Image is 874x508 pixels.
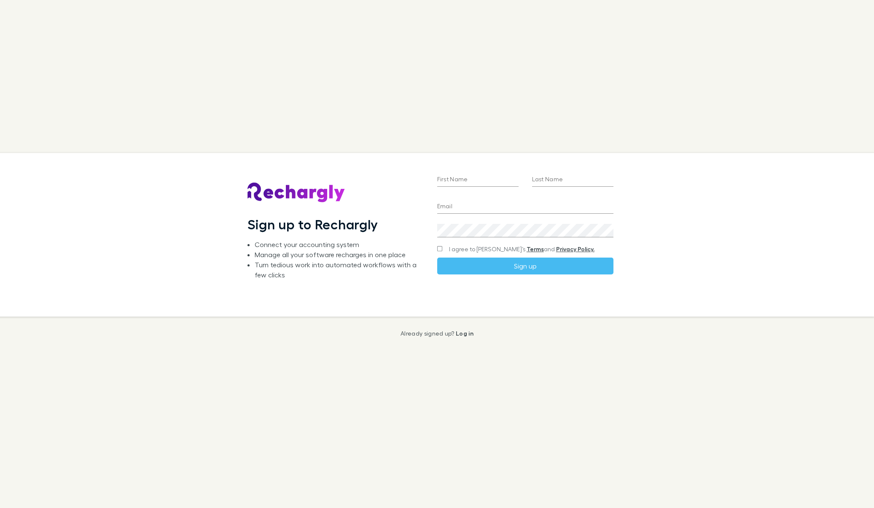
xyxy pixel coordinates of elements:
span: I agree to [PERSON_NAME]’s and [449,245,594,253]
h1: Sign up to Rechargly [247,216,379,232]
a: Terms [527,245,544,253]
li: Manage all your software recharges in one place [255,250,423,260]
li: Connect your accounting system [255,239,423,250]
img: Rechargly's Logo [247,183,345,203]
a: Privacy Policy. [556,245,594,253]
button: Sign up [437,258,613,274]
a: Log in [456,330,473,337]
li: Turn tedious work into automated workflows with a few clicks [255,260,423,280]
p: Already signed up? [401,330,473,337]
